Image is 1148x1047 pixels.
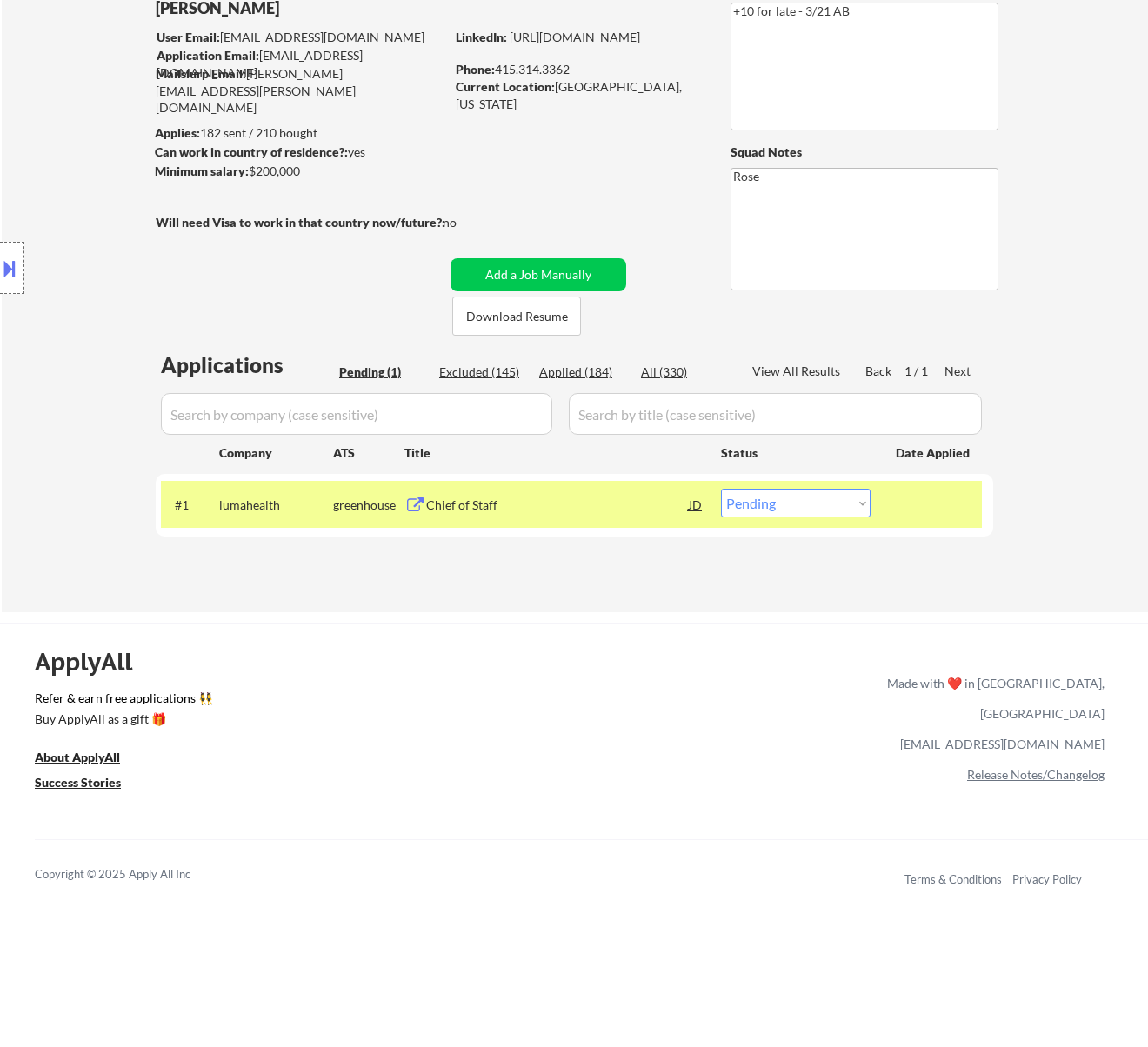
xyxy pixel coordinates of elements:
[426,497,689,514] div: Chief of Staff
[156,66,246,81] strong: Mailslurp Email:
[865,363,893,380] div: Back
[404,444,704,462] div: Title
[35,775,121,790] u: Success Stories
[157,48,259,63] strong: Application Email:
[452,297,581,336] button: Download Resume
[161,393,552,435] input: Search by company (case sensitive)
[904,363,944,380] div: 1 / 1
[687,489,704,520] div: JD
[721,437,871,468] div: Status
[35,774,144,796] a: Success Stories
[451,258,626,291] button: Add a Job Manually
[35,647,152,677] div: ApplyAll
[35,710,209,732] a: Buy ApplyAll as a gift 🎁
[35,713,209,725] div: Buy ApplyAll as a gift 🎁
[456,30,507,44] strong: LinkedIn:
[900,737,1105,751] a: [EMAIL_ADDRESS][DOMAIN_NAME]
[641,363,728,381] div: All (330)
[456,78,702,112] div: [GEOGRAPHIC_DATA], [US_STATE]
[439,363,526,381] div: Excluded (145)
[752,363,845,380] div: View All Results
[569,393,982,435] input: Search by title (case sensitive)
[35,866,235,884] div: Copyright © 2025 Apply All Inc
[333,444,404,462] div: ATS
[156,65,444,117] div: [PERSON_NAME][EMAIL_ADDRESS][PERSON_NAME][DOMAIN_NAME]
[333,497,404,514] div: greenhouse
[731,143,998,161] div: Squad Notes
[443,214,492,231] div: no
[35,749,144,770] a: About ApplyAll
[456,61,702,78] div: 415.314.3362
[157,29,444,46] div: [EMAIL_ADDRESS][DOMAIN_NAME]
[175,497,205,514] div: #1
[896,444,972,462] div: Date Applied
[219,444,333,462] div: Company
[35,750,120,764] u: About ApplyAll
[157,30,220,44] strong: User Email:
[339,363,426,381] div: Pending (1)
[967,767,1105,782] a: Release Notes/Changelog
[456,62,495,77] strong: Phone:
[944,363,972,380] div: Next
[880,668,1105,729] div: Made with ❤️ in [GEOGRAPHIC_DATA], [GEOGRAPHIC_DATA]
[219,497,333,514] div: lumahealth
[35,692,524,710] a: Refer & earn free applications 👯‍♀️
[904,872,1002,886] a: Terms & Conditions
[157,47,444,81] div: [EMAIL_ADDRESS][DOMAIN_NAME]
[539,363,626,381] div: Applied (184)
[456,79,555,94] strong: Current Location:
[510,30,640,44] a: [URL][DOMAIN_NAME]
[1012,872,1082,886] a: Privacy Policy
